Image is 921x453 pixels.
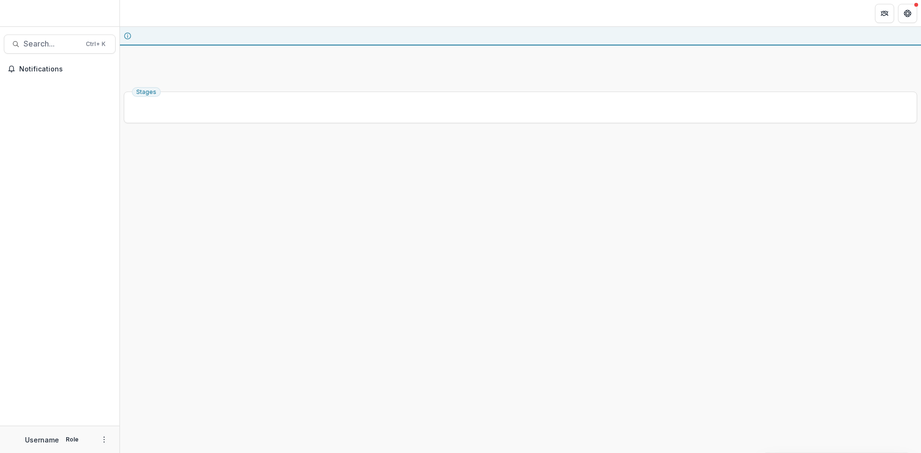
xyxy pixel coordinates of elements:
[4,35,116,54] button: Search...
[98,434,110,445] button: More
[875,4,894,23] button: Partners
[25,435,59,445] p: Username
[84,39,107,49] div: Ctrl + K
[898,4,917,23] button: Get Help
[4,61,116,77] button: Notifications
[19,65,112,73] span: Notifications
[136,89,156,95] span: Stages
[24,39,80,48] span: Search...
[63,435,82,444] p: Role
